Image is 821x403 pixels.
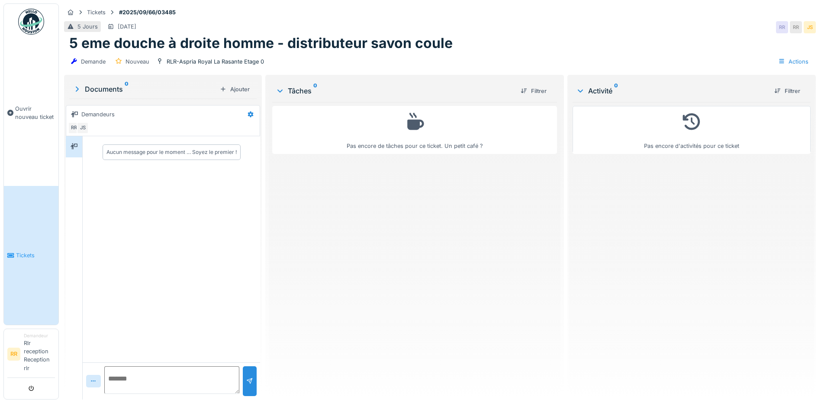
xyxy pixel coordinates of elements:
strong: #2025/09/66/03485 [116,8,179,16]
div: Actions [774,55,812,68]
div: Pas encore de tâches pour ce ticket. Un petit café ? [278,110,551,150]
li: Rlr reception Reception rlr [24,333,55,376]
a: Ouvrir nouveau ticket [4,39,58,186]
div: Nouveau [126,58,149,66]
li: RR [7,348,20,361]
div: Activité [576,86,767,96]
div: [DATE] [118,22,136,31]
div: RR [790,21,802,33]
a: Tickets [4,186,58,324]
div: Tâches [276,86,514,96]
sup: 0 [614,86,618,96]
a: RR DemandeurRlr reception Reception rlr [7,333,55,378]
div: RR [68,122,80,134]
span: Ouvrir nouveau ticket [15,105,55,121]
div: RR [776,21,788,33]
div: Demandeurs [81,110,115,118]
sup: 0 [125,84,129,94]
div: 5 Jours [77,22,98,31]
div: Tickets [87,8,106,16]
div: Demande [81,58,106,66]
sup: 0 [313,86,317,96]
div: JS [77,122,89,134]
h1: 5 eme douche à droite homme - distributeur savon coule [69,35,453,51]
div: Documents [73,84,216,94]
div: RLR-Aspria Royal La Rasante Etage 0 [167,58,264,66]
div: Filtrer [517,85,550,97]
div: Ajouter [216,83,253,95]
div: Filtrer [771,85,804,97]
div: Pas encore d'activités pour ce ticket [578,110,805,150]
span: Tickets [16,251,55,259]
div: Aucun message pour le moment … Soyez le premier ! [106,148,237,156]
img: Badge_color-CXgf-gQk.svg [18,9,44,35]
div: JS [804,21,816,33]
div: Demandeur [24,333,55,339]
